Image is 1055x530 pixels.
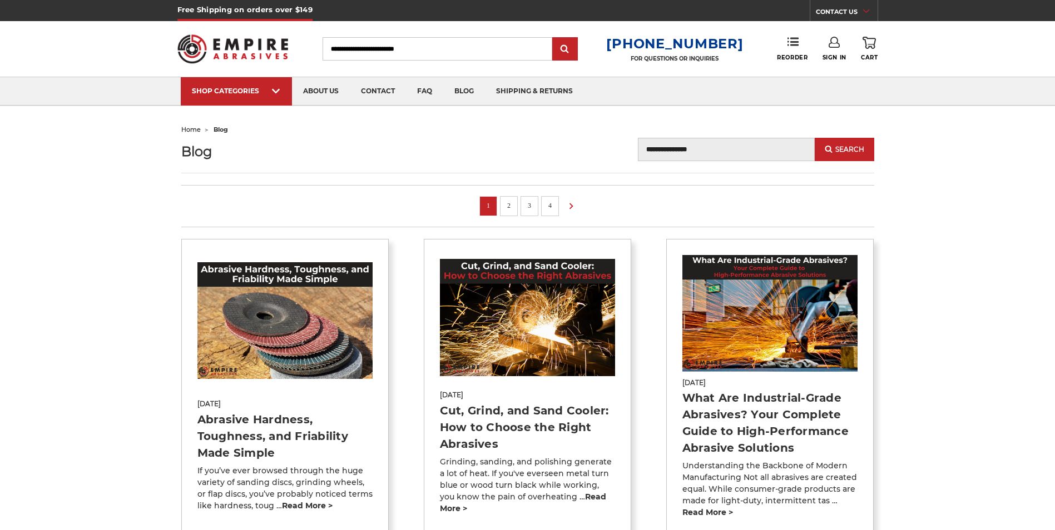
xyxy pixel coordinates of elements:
span: [DATE] [440,390,616,400]
h1: Blog [181,144,389,159]
a: Abrasive Hardness, Toughness, and Friability Made Simple [197,413,348,459]
img: What Are Industrial-Grade Abrasives? Your Complete Guide to High-Performance Abrasive Solutions [682,255,858,372]
a: 1 [483,199,494,212]
a: contact [350,77,406,106]
span: Search [835,146,864,153]
a: faq [406,77,443,106]
a: 4 [544,199,556,212]
p: Understanding the Backbone of Modern Manufacturing Not all abrasives are created equal. While con... [682,460,858,518]
a: Cut, Grind, and Sand Cooler: How to Choose the Right Abrasives [440,404,609,451]
p: If you’ve ever browsed through the huge variety of sanding discs, grinding wheels, or flap discs,... [197,465,373,512]
img: Empire Abrasives [177,27,289,71]
span: blog [214,126,228,133]
a: Reorder [777,37,808,61]
a: blog [443,77,485,106]
p: Grinding, sanding, and polishing generate a lot of heat. If you've everseen metal turn blue or wo... [440,456,616,514]
a: shipping & returns [485,77,584,106]
p: FOR QUESTIONS OR INQUIRIES [606,55,743,62]
a: home [181,126,201,133]
a: about us [292,77,350,106]
a: 2 [503,199,514,212]
input: Submit [554,38,576,61]
a: read more > [282,501,333,511]
span: Reorder [777,54,808,61]
a: 3 [524,199,535,212]
span: [DATE] [197,399,373,409]
span: Cart [861,54,878,61]
span: [DATE] [682,378,858,388]
button: Search [815,138,874,161]
img: Abrasive Hardness, Toughness, and Friability Made Simple [197,262,373,379]
a: Cart [861,37,878,61]
a: CONTACT US [816,6,878,21]
a: [PHONE_NUMBER] [606,36,743,52]
span: Sign In [823,54,846,61]
div: SHOP CATEGORIES [192,87,281,95]
a: What Are Industrial-Grade Abrasives? Your Complete Guide to High-Performance Abrasive Solutions [682,391,849,454]
a: read more > [682,507,733,517]
img: Cut, Grind, and Sand Cooler: How to Choose the Right Abrasives [440,259,616,376]
a: read more > [440,492,606,513]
